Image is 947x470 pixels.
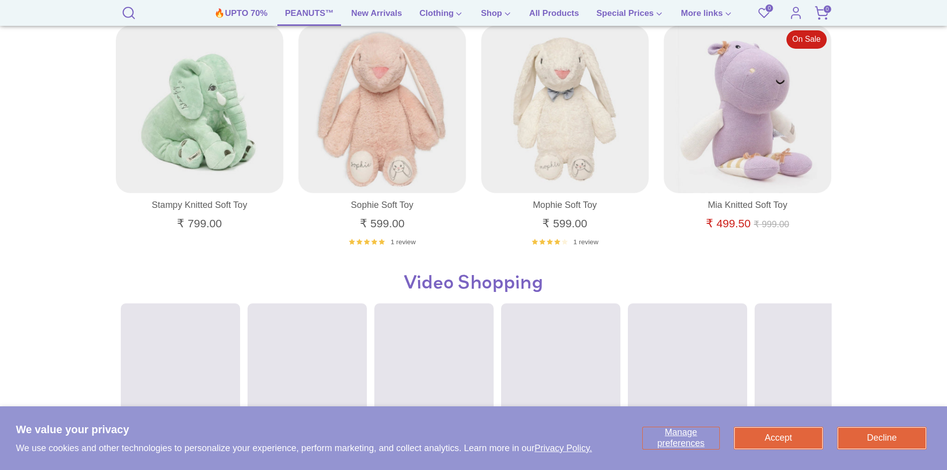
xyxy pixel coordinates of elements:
a: Sophie Soft Toy Soft Toy 1 [298,25,466,193]
a: Privacy Policy. [534,443,592,453]
a: Special Prices [589,7,671,26]
div: 4.0 out of 5.0 stars [531,238,568,247]
span: 0 [823,5,832,13]
a: Search [119,5,139,15]
button: Decline [838,427,926,449]
h3: Video Shopping [116,270,832,294]
button: Accept [734,427,823,449]
span: On Sale [786,30,827,49]
a: Shop [473,7,519,26]
a: Stampy Knitted Soft Toy Soft Toy 1 [116,25,284,193]
p: We use cookies and other technologies to personalize your experience, perform marketing, and coll... [16,443,592,454]
a: 🔥UPTO 70% [207,7,275,26]
a: Clothing [412,7,471,26]
span: Manage preferences [657,427,704,448]
span: ₹ 499.50 [706,217,751,230]
a: All Products [522,7,587,26]
span: 0 [765,4,774,12]
a: Stampy Knitted Soft Toy [116,198,284,212]
a: Mophie Soft Toy [481,198,649,212]
span: ₹ 999.00 [754,219,789,229]
a: PEANUTS™ [277,7,341,26]
a: 0 [812,3,832,23]
a: Sophie Soft Toy [298,198,466,212]
a: New Arrivals [344,7,409,26]
button: Manage preferences [643,427,719,449]
span: 1 review [391,238,416,246]
a: Mophie Soft Toy Soft Toys 1 [481,25,649,193]
span: ₹ 799.00 [177,217,222,230]
a: More links [674,7,740,26]
h2: We value your privacy [16,422,592,437]
span: ₹ 599.00 [360,217,405,230]
a: Account [786,3,806,23]
span: 1 review [573,238,598,246]
a: Mia Knitted Soft Toy [664,198,832,212]
span: ₹ 599.00 [542,217,587,230]
div: 5.0 out of 5.0 stars [348,238,385,247]
a: Mia Knitted Soft Toy Soft Toy 1 [664,25,832,193]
